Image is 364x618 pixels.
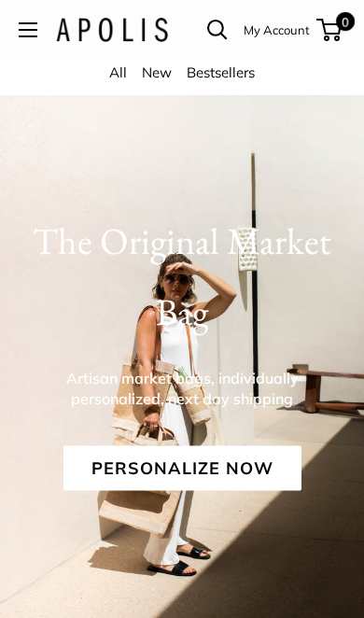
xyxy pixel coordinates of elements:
[19,368,345,409] p: Artisan market bags, individually personalized, next day shipping
[207,20,228,40] a: Open search
[142,63,172,81] a: New
[19,205,345,347] h1: The Original Market Bag
[63,446,301,491] a: Personalize Now
[336,12,355,31] span: 0
[244,19,310,41] a: My Account
[56,18,168,42] img: Apolis
[318,19,342,41] a: 0
[187,63,255,81] a: Bestsellers
[109,63,127,81] a: All
[19,22,37,37] button: Open menu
